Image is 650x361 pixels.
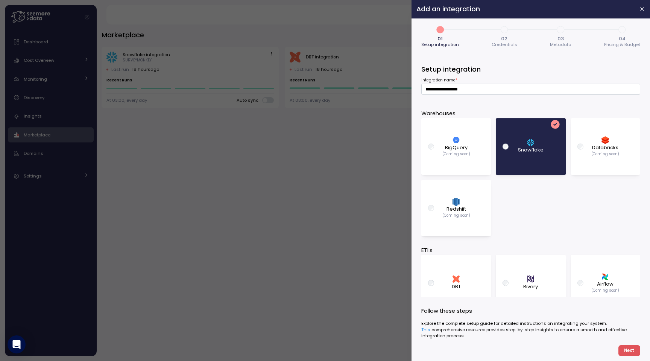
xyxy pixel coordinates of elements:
p: DBT [452,283,461,291]
button: 303Metadata [550,23,571,49]
p: (Coming soon) [591,288,619,293]
p: BigQuery [445,144,468,151]
span: 01 [437,36,443,41]
span: Setup integration [421,43,459,47]
span: Pricing & Budget [604,43,640,47]
span: 2 [498,23,511,36]
p: (Coming soon) [591,151,619,157]
h3: Setup integration [421,64,640,74]
p: Follow these steps [421,307,640,315]
p: (Coming soon) [442,151,470,157]
p: Rivery [524,283,538,291]
p: (Coming soon) [442,213,470,218]
span: 4 [616,23,629,36]
p: Redshift [446,205,466,213]
a: This [421,327,430,333]
p: Warehouses [421,109,640,118]
button: 202Credentials [492,23,517,49]
span: 1 [434,23,446,36]
p: Airflow [597,280,614,288]
p: Databricks [592,144,618,151]
button: Next [618,345,640,356]
span: Next [624,346,634,356]
span: Metadata [550,43,571,47]
span: 04 [619,36,626,41]
div: Explore the complete setup guide for detailed instructions on integrating your system. comprehens... [421,320,640,339]
span: Credentials [492,43,517,47]
p: ETLs [421,246,640,255]
span: 02 [501,36,508,41]
span: 03 [557,36,564,41]
button: 101Setup integration [421,23,459,49]
button: 404Pricing & Budget [604,23,640,49]
h2: Add an integration [416,6,633,12]
span: 3 [554,23,567,36]
div: Open Intercom Messenger [8,335,26,353]
p: Snowflake [518,146,544,154]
